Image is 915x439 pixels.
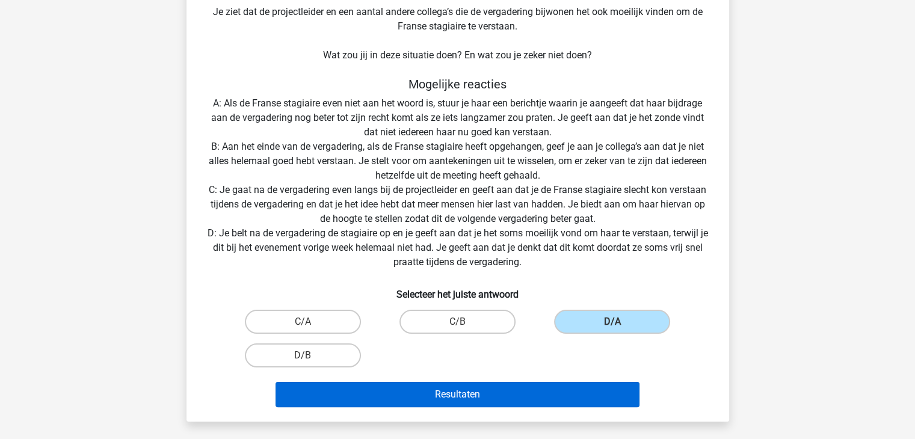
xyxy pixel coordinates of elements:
[554,310,670,334] label: D/A
[245,343,361,367] label: D/B
[245,310,361,334] label: C/A
[206,77,710,91] h5: Mogelijke reacties
[276,382,639,407] button: Resultaten
[399,310,516,334] label: C/B
[206,279,710,300] h6: Selecteer het juiste antwoord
